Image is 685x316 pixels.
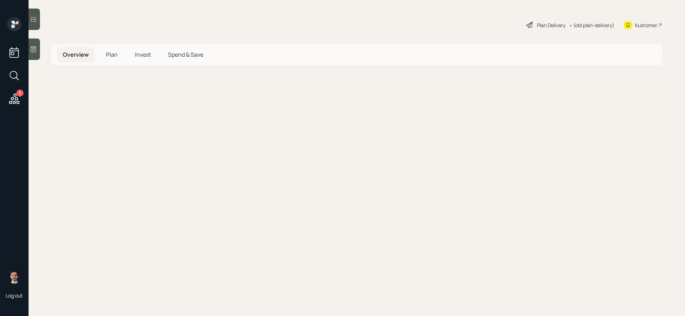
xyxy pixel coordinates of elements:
[7,269,21,284] img: jonah-coleman-headshot.png
[106,51,118,58] span: Plan
[16,90,24,97] div: 3
[635,21,657,29] div: Kustomer
[569,21,614,29] div: • (old plan-delivery)
[168,51,203,58] span: Spend & Save
[6,292,23,299] div: Log out
[135,51,151,58] span: Invest
[537,21,565,29] div: Plan Delivery
[63,51,89,58] span: Overview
